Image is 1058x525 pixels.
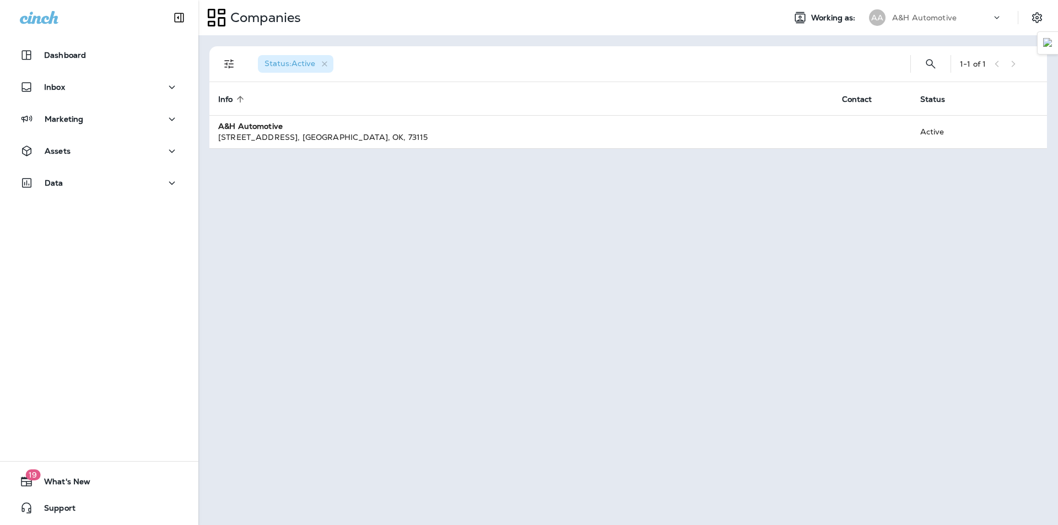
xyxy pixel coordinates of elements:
[11,140,187,162] button: Assets
[218,95,233,104] span: Info
[842,94,887,104] span: Contact
[44,51,86,59] p: Dashboard
[258,55,333,73] div: Status:Active
[869,9,886,26] div: AA
[45,115,83,123] p: Marketing
[11,497,187,519] button: Support
[892,13,957,22] p: A&H Automotive
[33,504,75,517] span: Support
[920,94,960,104] span: Status
[11,108,187,130] button: Marketing
[11,44,187,66] button: Dashboard
[45,178,63,187] p: Data
[218,132,824,143] div: [STREET_ADDRESS] , [GEOGRAPHIC_DATA] , OK , 73115
[218,94,247,104] span: Info
[960,59,986,68] div: 1 - 1 of 1
[164,7,195,29] button: Collapse Sidebar
[911,115,985,148] td: Active
[45,147,71,155] p: Assets
[11,76,187,98] button: Inbox
[44,83,65,91] p: Inbox
[811,13,858,23] span: Working as:
[218,121,283,131] strong: A&H Automotive
[11,172,187,194] button: Data
[226,9,301,26] p: Companies
[1043,38,1053,48] img: Detect Auto
[842,95,872,104] span: Contact
[1027,8,1047,28] button: Settings
[25,469,40,480] span: 19
[920,53,942,75] button: Search Companies
[33,477,90,490] span: What's New
[11,470,187,492] button: 19What's New
[264,58,315,68] span: Status : Active
[920,95,946,104] span: Status
[218,53,240,75] button: Filters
